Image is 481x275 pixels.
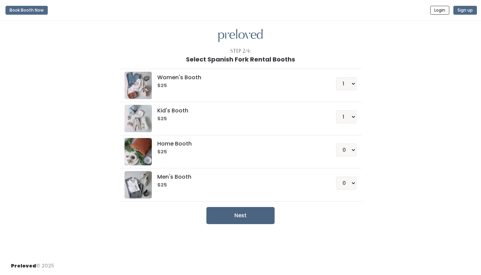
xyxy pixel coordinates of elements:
[157,149,319,155] h6: $25
[125,171,152,198] img: preloved logo
[11,257,54,270] div: © 2025
[125,72,152,99] img: preloved logo
[206,207,275,224] button: Next
[157,116,319,122] h6: $25
[186,56,295,63] h1: Select Spanish Fork Rental Booths
[218,29,263,42] img: preloved logo
[5,3,48,18] a: Book Booth Now
[125,138,152,165] img: preloved logo
[430,6,449,15] button: Login
[157,83,319,88] h6: $25
[157,74,319,81] h5: Women's Booth
[157,108,319,114] h5: Kid's Booth
[157,182,319,188] h6: $25
[453,6,477,15] button: Sign up
[11,262,36,269] span: Preloved
[157,141,319,147] h5: Home Booth
[125,105,152,132] img: preloved logo
[157,174,319,180] h5: Men's Booth
[230,47,251,55] div: Step 2/4:
[5,6,48,15] button: Book Booth Now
